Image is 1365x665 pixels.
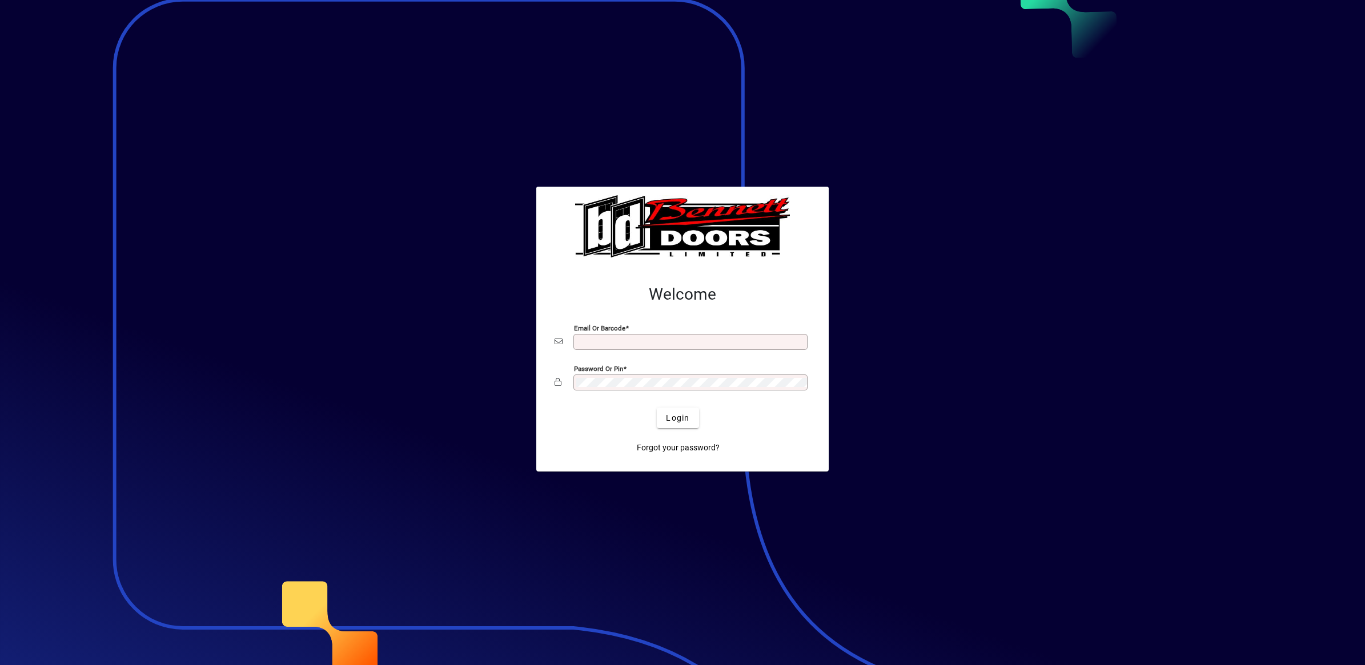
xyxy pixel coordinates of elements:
mat-label: Email or Barcode [574,324,625,332]
mat-label: Password or Pin [574,365,623,373]
button: Login [657,408,698,428]
a: Forgot your password? [632,437,724,458]
h2: Welcome [555,285,810,304]
span: Forgot your password? [637,442,720,454]
span: Login [666,412,689,424]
